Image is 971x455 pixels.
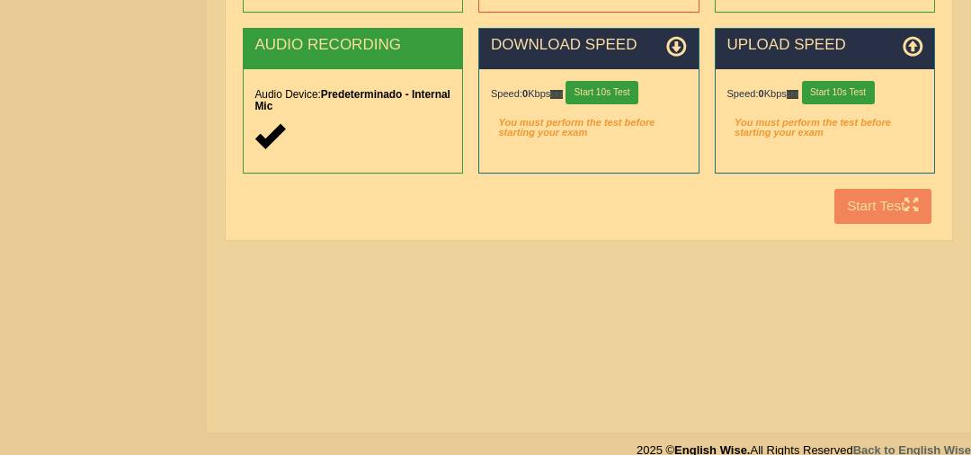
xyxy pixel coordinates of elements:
img: ajax-loader-fb-connection.gif [787,90,799,98]
h5: Audio Device: [254,89,450,112]
em: You must perform the test before starting your exam [491,112,687,135]
div: Speed: Kbps [491,81,687,108]
strong: 0 [522,88,528,99]
h2: DOWNLOAD SPEED [491,37,687,54]
em: You must perform the test before starting your exam [727,112,923,135]
img: ajax-loader-fb-connection.gif [550,90,563,98]
h2: AUDIO RECORDING [254,37,450,54]
button: Start 10s Test [566,81,638,104]
button: Start 10s Test [802,81,875,104]
div: Speed: Kbps [727,81,923,108]
h2: UPLOAD SPEED [727,37,923,54]
strong: Predeterminado - Internal Mic [254,88,450,112]
strong: 0 [759,88,764,99]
